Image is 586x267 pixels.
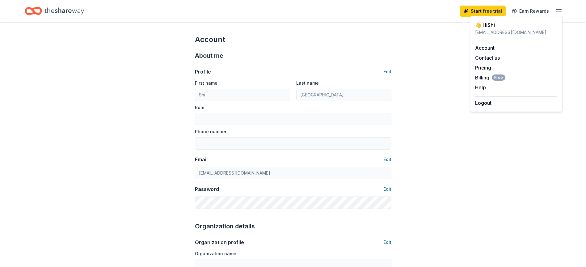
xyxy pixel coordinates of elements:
[195,129,226,135] label: Phone number
[475,84,486,91] button: Help
[475,29,557,36] div: [EMAIL_ADDRESS][DOMAIN_NAME]
[195,80,217,86] label: First name
[195,221,391,231] div: Organization details
[492,74,505,81] span: Free
[195,51,391,61] div: About me
[195,156,208,163] div: Email
[475,54,500,61] button: Contact us
[383,156,391,163] button: Edit
[195,239,244,246] div: Organization profile
[195,104,204,111] label: Role
[475,65,491,71] a: Pricing
[475,99,491,107] button: Logout
[508,6,553,17] a: Earn Rewards
[475,45,495,51] a: Account
[383,185,391,193] button: Edit
[383,68,391,75] button: Edit
[383,239,391,246] button: Edit
[195,185,219,193] div: Password
[296,80,319,86] label: Last name
[25,4,84,18] a: Home
[475,74,505,81] button: BillingFree
[475,74,505,81] span: Billing
[195,35,391,44] div: Account
[195,251,236,257] label: Organization name
[475,21,557,29] div: 👋 Hi Shi
[460,6,506,17] a: Start free trial
[195,68,211,75] div: Profile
